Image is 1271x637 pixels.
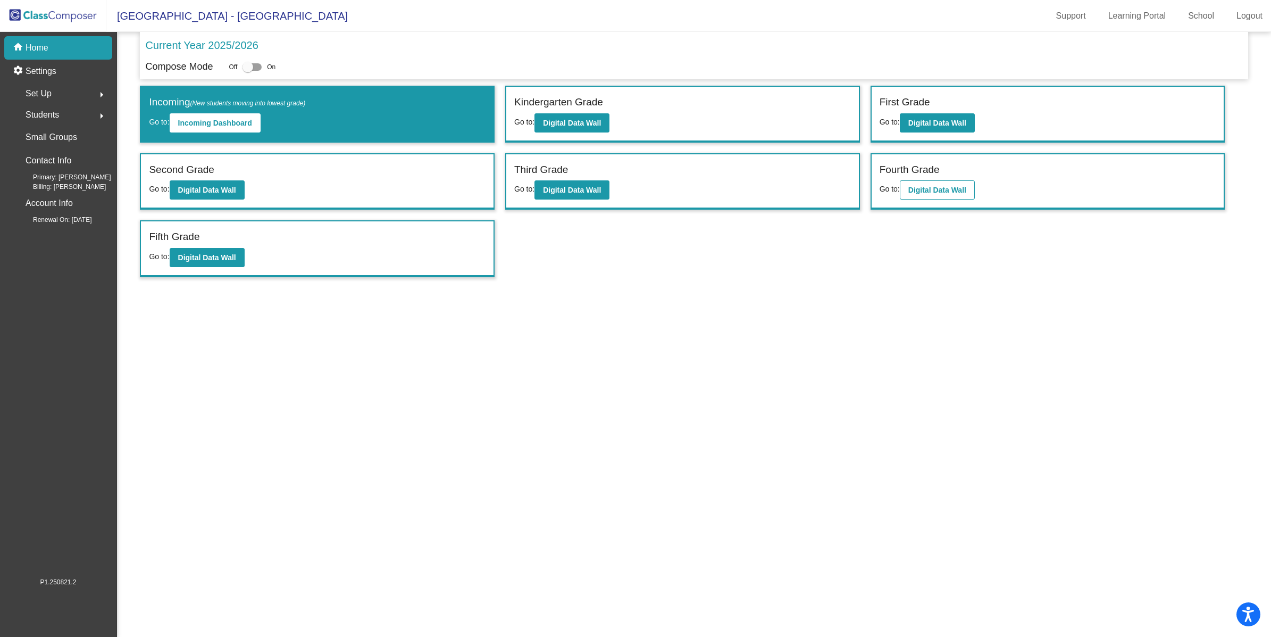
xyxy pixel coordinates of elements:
span: Go to: [880,185,900,193]
button: Incoming Dashboard [170,113,261,133]
button: Digital Data Wall [170,248,245,267]
p: Settings [26,65,56,78]
b: Digital Data Wall [178,253,236,262]
span: Go to: [514,118,534,126]
b: Digital Data Wall [908,119,966,127]
span: Primary: [PERSON_NAME] [16,172,111,182]
button: Digital Data Wall [534,180,609,200]
b: Digital Data Wall [178,186,236,194]
button: Digital Data Wall [900,113,975,133]
p: Home [26,42,48,54]
span: Set Up [26,86,52,101]
label: Third Grade [514,162,568,178]
label: Kindergarten Grade [514,95,603,110]
b: Digital Data Wall [543,186,601,194]
span: Off [229,62,237,72]
span: Billing: [PERSON_NAME] [16,182,106,192]
p: Compose Mode [145,60,213,74]
a: Learning Portal [1100,7,1175,24]
a: Logout [1228,7,1271,24]
b: Digital Data Wall [543,119,601,127]
span: Go to: [514,185,534,193]
label: First Grade [880,95,930,110]
mat-icon: home [13,42,26,54]
span: On [267,62,275,72]
button: Digital Data Wall [900,180,975,200]
span: Go to: [880,118,900,126]
p: Contact Info [26,153,71,168]
p: Current Year 2025/2026 [145,37,258,53]
b: Incoming Dashboard [178,119,252,127]
p: Small Groups [26,130,77,145]
label: Fourth Grade [880,162,940,178]
b: Digital Data Wall [908,186,966,194]
label: Second Grade [149,162,214,178]
p: Account Info [26,196,73,211]
mat-icon: arrow_right [95,110,108,122]
span: [GEOGRAPHIC_DATA] - [GEOGRAPHIC_DATA] [106,7,348,24]
mat-icon: settings [13,65,26,78]
mat-icon: arrow_right [95,88,108,101]
button: Digital Data Wall [170,180,245,200]
span: Go to: [149,118,169,126]
span: (New students moving into lowest grade) [190,100,306,107]
span: Renewal On: [DATE] [16,215,91,225]
span: Go to: [149,252,169,261]
a: School [1180,7,1223,24]
label: Incoming [149,95,305,110]
span: Students [26,107,59,122]
button: Digital Data Wall [534,113,609,133]
a: Support [1048,7,1094,24]
label: Fifth Grade [149,229,199,245]
span: Go to: [149,185,169,193]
